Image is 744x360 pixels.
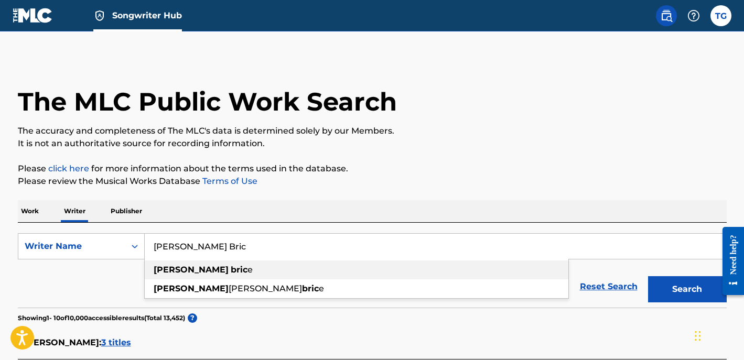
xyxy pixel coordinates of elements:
p: Please review the Musical Works Database [18,175,727,188]
div: Drag [695,320,701,352]
span: e [247,265,253,275]
strong: bric [231,265,247,275]
button: Search [648,276,727,302]
span: e [319,283,324,293]
div: Writer Name [25,240,119,253]
span: ? [188,313,197,323]
iframe: Resource Center [715,216,744,306]
div: User Menu [710,5,731,26]
a: Terms of Use [200,176,257,186]
p: Publisher [107,200,145,222]
p: It is not an authoritative source for recording information. [18,137,727,150]
a: Public Search [656,5,677,26]
p: Writer [61,200,89,222]
strong: bric [302,283,319,293]
img: Top Rightsholder [93,9,106,22]
h1: The MLC Public Work Search [18,86,397,117]
form: Search Form [18,233,727,308]
div: Help [683,5,704,26]
p: The accuracy and completeness of The MLC's data is determined solely by our Members. [18,125,727,137]
strong: [PERSON_NAME] [154,283,229,293]
span: 3 titles [101,337,131,347]
a: click here [48,163,89,173]
strong: [PERSON_NAME] [154,265,229,275]
a: Reset Search [575,275,643,298]
span: [PERSON_NAME] [229,283,302,293]
p: Please for more information about the terms used in the database. [18,162,727,175]
span: Songwriter Hub [112,9,182,21]
span: [PERSON_NAME] : [24,337,101,347]
iframe: Chat Widget [692,310,744,360]
p: Showing 1 - 10 of 10,000 accessible results (Total 13,452 ) [18,313,185,323]
img: help [687,9,700,22]
img: MLC Logo [13,8,53,23]
img: search [660,9,673,22]
p: Work [18,200,42,222]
